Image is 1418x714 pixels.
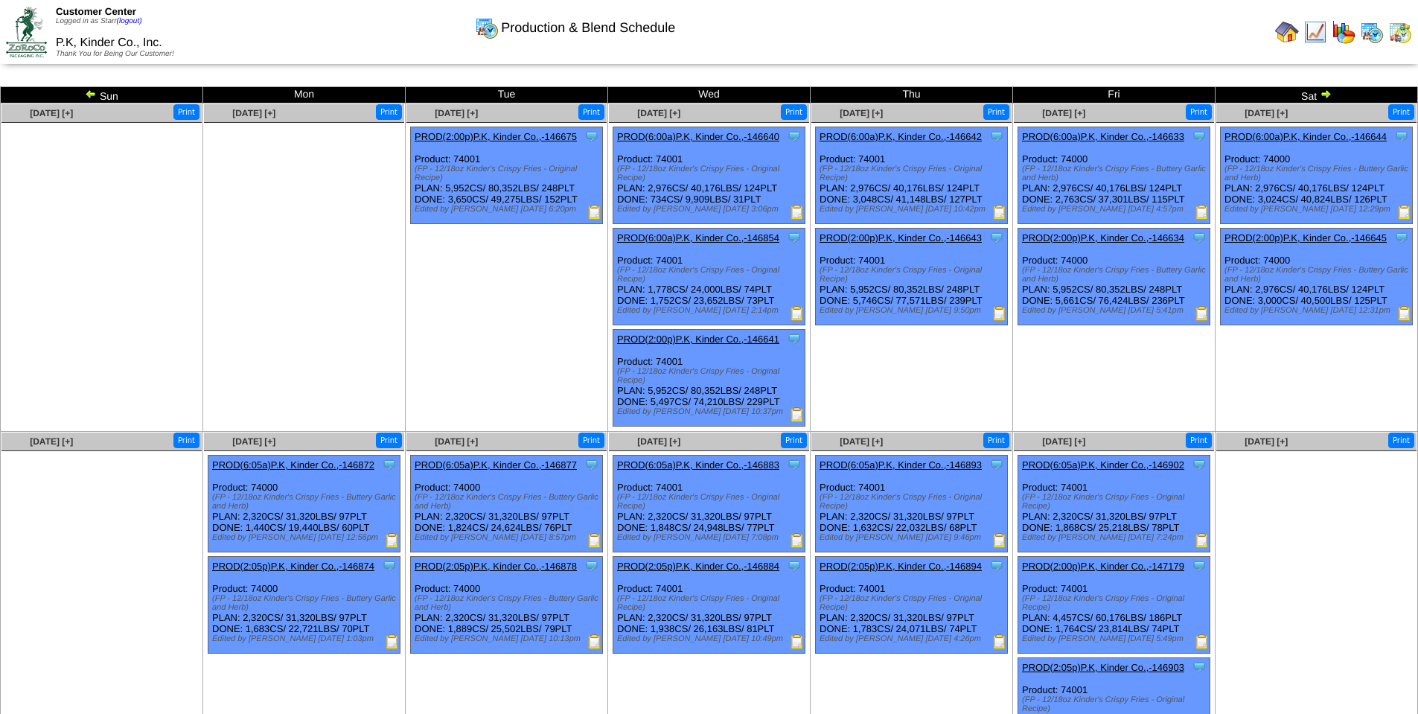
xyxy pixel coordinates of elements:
[1022,266,1210,284] div: (FP - 12/18oz Kinder's Crispy Fries - Buttery Garlic and Herb)
[983,104,1009,120] button: Print
[212,533,400,542] div: Edited by [PERSON_NAME] [DATE] 12:56pm
[1186,433,1212,448] button: Print
[992,306,1007,321] img: Production Report
[613,557,805,654] div: Product: 74001 PLAN: 2,320CS / 31,320LBS / 97PLT DONE: 1,938CS / 26,163LBS / 81PLT
[1224,205,1412,214] div: Edited by [PERSON_NAME] [DATE] 12:29pm
[30,436,73,447] span: [DATE] [+]
[840,108,883,118] span: [DATE] [+]
[56,17,142,25] span: Logged in as Starr
[617,232,779,243] a: PROD(6:00a)P.K, Kinder Co.,-146854
[787,558,802,573] img: Tooltip
[820,493,1007,511] div: (FP - 12/18oz Kinder's Crispy Fries - Original Recipe)
[617,131,779,142] a: PROD(6:00a)P.K, Kinder Co.,-146640
[820,594,1007,612] div: (FP - 12/18oz Kinder's Crispy Fries - Original Recipe)
[1275,20,1299,44] img: home.gif
[816,229,1008,325] div: Product: 74001 PLAN: 5,952CS / 80,352LBS / 248PLT DONE: 5,746CS / 77,571LBS / 239PLT
[820,165,1007,182] div: (FP - 12/18oz Kinder's Crispy Fries - Original Recipe)
[1022,165,1210,182] div: (FP - 12/18oz Kinder's Crispy Fries - Buttery Garlic and Herb)
[617,493,805,511] div: (FP - 12/18oz Kinder's Crispy Fries - Original Recipe)
[820,266,1007,284] div: (FP - 12/18oz Kinder's Crispy Fries - Original Recipe)
[1394,230,1409,245] img: Tooltip
[1,87,203,103] td: Sun
[816,557,1008,654] div: Product: 74001 PLAN: 2,320CS / 31,320LBS / 97PLT DONE: 1,783CS / 24,071LBS / 74PLT
[501,20,675,36] span: Production & Blend Schedule
[212,594,400,612] div: (FP - 12/18oz Kinder's Crispy Fries - Buttery Garlic and Herb)
[637,436,680,447] a: [DATE] [+]
[992,634,1007,649] img: Production Report
[584,129,599,144] img: Tooltip
[1042,436,1085,447] a: [DATE] [+]
[1245,436,1288,447] a: [DATE] [+]
[1022,695,1210,713] div: (FP - 12/18oz Kinder's Crispy Fries - Original Recipe)
[820,306,1007,315] div: Edited by [PERSON_NAME] [DATE] 9:50pm
[811,87,1013,103] td: Thu
[787,230,802,245] img: Tooltip
[781,104,807,120] button: Print
[1192,558,1207,573] img: Tooltip
[617,334,779,345] a: PROD(2:00p)P.K, Kinder Co.,-146641
[617,165,805,182] div: (FP - 12/18oz Kinder's Crispy Fries - Original Recipe)
[816,127,1008,224] div: Product: 74001 PLAN: 2,976CS / 40,176LBS / 124PLT DONE: 3,048CS / 41,148LBS / 127PLT
[1022,493,1210,511] div: (FP - 12/18oz Kinder's Crispy Fries - Original Recipe)
[989,558,1004,573] img: Tooltip
[820,459,982,471] a: PROD(6:05a)P.K, Kinder Co.,-146893
[816,456,1008,552] div: Product: 74001 PLAN: 2,320CS / 31,320LBS / 97PLT DONE: 1,632CS / 22,032LBS / 68PLT
[411,456,603,552] div: Product: 74000 PLAN: 2,320CS / 31,320LBS / 97PLT DONE: 1,824CS / 24,624LBS / 76PLT
[415,533,602,542] div: Edited by [PERSON_NAME] [DATE] 8:57pm
[820,561,982,572] a: PROD(2:05p)P.K, Kinder Co.,-146894
[617,533,805,542] div: Edited by [PERSON_NAME] [DATE] 7:08pm
[992,533,1007,548] img: Production Report
[617,561,779,572] a: PROD(2:05p)P.K, Kinder Co.,-146884
[30,108,73,118] span: [DATE] [+]
[587,533,602,548] img: Production Report
[208,557,400,654] div: Product: 74000 PLAN: 2,320CS / 31,320LBS / 97PLT DONE: 1,683CS / 22,721LBS / 70PLT
[232,108,275,118] a: [DATE] [+]
[1022,634,1210,643] div: Edited by [PERSON_NAME] [DATE] 5:49pm
[1320,88,1332,100] img: arrowright.gif
[613,330,805,427] div: Product: 74001 PLAN: 5,952CS / 80,352LBS / 248PLT DONE: 5,497CS / 74,210LBS / 229PLT
[1394,129,1409,144] img: Tooltip
[587,634,602,649] img: Production Report
[790,634,805,649] img: Production Report
[787,331,802,346] img: Tooltip
[415,634,602,643] div: Edited by [PERSON_NAME] [DATE] 10:13pm
[584,558,599,573] img: Tooltip
[781,433,807,448] button: Print
[617,459,779,471] a: PROD(6:05a)P.K, Kinder Co.,-146883
[1224,306,1412,315] div: Edited by [PERSON_NAME] [DATE] 12:31pm
[1042,108,1085,118] span: [DATE] [+]
[637,108,680,118] span: [DATE] [+]
[1195,205,1210,220] img: Production Report
[1303,20,1327,44] img: line_graph.gif
[617,407,805,416] div: Edited by [PERSON_NAME] [DATE] 10:37pm
[435,436,478,447] a: [DATE] [+]
[1388,104,1414,120] button: Print
[1186,104,1212,120] button: Print
[1192,660,1207,675] img: Tooltip
[56,6,136,17] span: Customer Center
[820,634,1007,643] div: Edited by [PERSON_NAME] [DATE] 4:26pm
[1221,127,1413,224] div: Product: 74000 PLAN: 2,976CS / 40,176LBS / 124PLT DONE: 3,024CS / 40,824LBS / 126PLT
[578,433,604,448] button: Print
[608,87,811,103] td: Wed
[1192,129,1207,144] img: Tooltip
[989,457,1004,472] img: Tooltip
[232,436,275,447] a: [DATE] [+]
[613,456,805,552] div: Product: 74001 PLAN: 2,320CS / 31,320LBS / 97PLT DONE: 1,848CS / 24,948LBS / 77PLT
[173,433,199,448] button: Print
[790,533,805,548] img: Production Report
[617,634,805,643] div: Edited by [PERSON_NAME] [DATE] 10:49pm
[212,561,374,572] a: PROD(2:05p)P.K, Kinder Co.,-146874
[617,205,805,214] div: Edited by [PERSON_NAME] [DATE] 3:06pm
[212,493,400,511] div: (FP - 12/18oz Kinder's Crispy Fries - Buttery Garlic and Herb)
[1022,594,1210,612] div: (FP - 12/18oz Kinder's Crispy Fries - Original Recipe)
[376,433,402,448] button: Print
[382,457,397,472] img: Tooltip
[1216,87,1418,103] td: Sat
[1018,557,1210,654] div: Product: 74001 PLAN: 4,457CS / 60,176LBS / 186PLT DONE: 1,764CS / 23,814LBS / 74PLT
[1397,205,1412,220] img: Production Report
